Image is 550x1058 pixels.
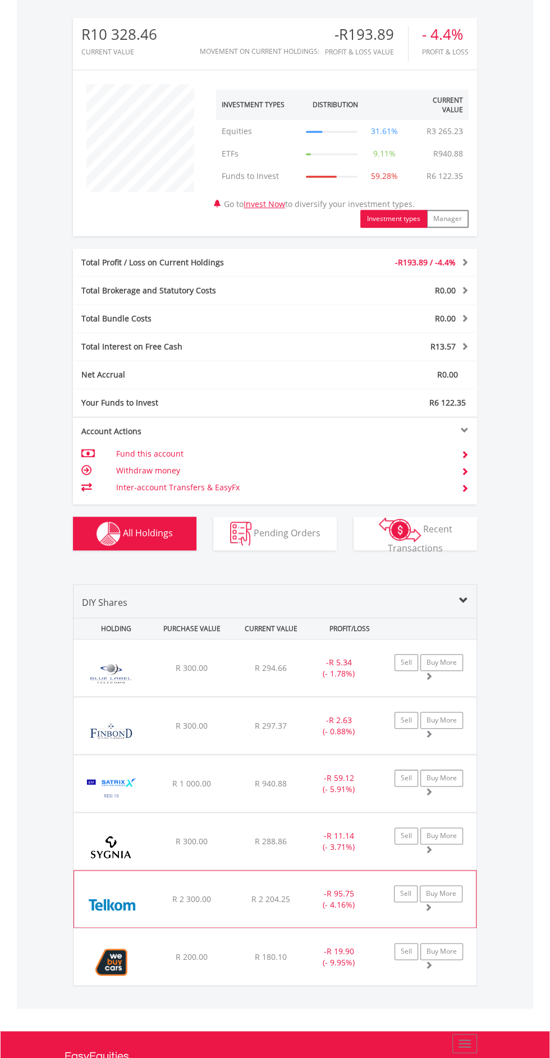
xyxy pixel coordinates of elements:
span: R 59.12 [327,772,354,783]
div: Profit & Loss Value [325,48,408,56]
div: Total Bundle Costs [73,313,309,324]
th: Current Value [405,90,469,120]
div: Go to to diversify your investment types. [208,79,477,228]
a: Buy More [420,770,463,786]
span: -R193.89 / -4.4% [395,257,456,268]
span: R 200.00 [176,951,208,962]
a: Sell [395,943,418,960]
div: - (- 4.16%) [304,888,374,910]
img: EQU.ZA.TKG.png [80,885,144,924]
span: R 288.86 [255,836,287,847]
span: DIY Shares [82,596,127,609]
img: EQU.ZA.WBC.png [79,942,144,982]
div: Total Brokerage and Statutory Costs [73,285,309,296]
button: Recent Transactions [354,517,477,550]
button: Investment types [360,210,427,228]
div: - (- 3.71%) [304,830,374,853]
span: R 940.88 [255,778,287,789]
span: Pending Orders [254,526,320,539]
td: R940.88 [428,142,469,165]
td: Equities [216,120,300,142]
div: Account Actions [73,426,275,437]
span: R 2 204.25 [251,894,290,904]
div: -R193.89 [325,26,408,43]
img: EQU.ZA.STXRES.png [79,769,144,809]
a: Sell [395,770,418,786]
span: R 300.00 [176,663,208,673]
a: Buy More [420,654,463,671]
img: pending_instructions-wht.png [230,522,251,546]
span: R0.00 [435,313,456,324]
a: Sell [395,712,418,729]
td: Funds to Invest [216,165,300,187]
div: Total Interest on Free Cash [73,341,309,352]
a: Sell [394,885,418,902]
span: R 11.14 [327,830,354,841]
a: Buy More [420,885,462,902]
th: Investment Types [216,90,300,120]
div: Distribution [312,100,357,109]
div: PURCHASE VALUE [154,618,230,639]
img: transactions-zar-wht.png [379,517,421,542]
a: Sell [395,827,418,844]
a: Buy More [420,712,463,729]
div: Total Profit / Loss on Current Holdings [73,257,309,268]
td: 59.28% [363,165,405,187]
div: Your Funds to Invest [73,397,275,408]
button: Pending Orders [213,517,337,550]
span: R6 122.35 [429,397,466,408]
span: R 1 000.00 [172,778,211,789]
td: 31.61% [363,120,405,142]
td: ETFs [216,142,300,165]
span: All Holdings [123,526,173,539]
img: EQU.ZA.FGL.png [79,711,143,751]
div: CURRENT VALUE [233,618,309,639]
span: R 294.66 [255,663,287,673]
span: R 180.10 [255,951,287,962]
button: Manager [427,210,469,228]
img: EQU.ZA.SYG.png [79,827,143,867]
div: CURRENT VALUE [81,48,157,56]
div: Movement on Current Holdings: [200,48,319,55]
span: R 300.00 [176,836,208,847]
button: All Holdings [73,517,196,550]
td: 9.11% [363,142,405,165]
span: R 19.90 [327,946,354,956]
div: Net Accrual [73,369,309,380]
div: - 4.4% [422,26,469,43]
a: Buy More [420,827,463,844]
div: - (- 9.95%) [304,946,374,968]
span: R 5.34 [329,657,352,668]
div: R10 328.46 [81,26,157,43]
span: R 95.75 [326,888,354,899]
div: HOLDING [75,618,152,639]
td: Withdraw money [116,462,448,479]
span: R 2 300.00 [172,894,211,904]
div: PROFIT/LOSS [311,618,388,639]
div: Profit & Loss [422,48,469,56]
span: R0.00 [435,285,456,296]
span: R13.57 [430,341,456,352]
div: - (- 1.78%) [304,657,374,679]
td: R6 122.35 [421,165,469,187]
td: Fund this account [116,445,448,462]
span: R 300.00 [176,720,208,731]
div: - (- 0.88%) [304,715,374,737]
div: - (- 5.91%) [304,772,374,795]
img: holdings-wht.png [97,522,121,546]
a: Buy More [420,943,463,960]
span: R 297.37 [255,720,287,731]
span: R0.00 [437,369,458,380]
span: R 2.63 [329,715,352,725]
td: R3 265.23 [421,120,469,142]
img: EQU.ZA.BLU.png [79,654,143,693]
a: Invest Now [244,199,285,209]
td: Inter-account Transfers & EasyFx [116,479,448,496]
a: Sell [395,654,418,671]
